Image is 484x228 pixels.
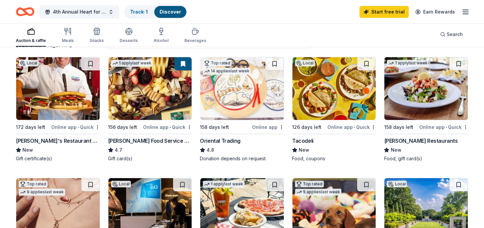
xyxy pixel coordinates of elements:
[19,181,48,187] div: Top rated
[120,25,138,47] button: Desserts
[387,60,428,67] div: 1 apply last week
[446,125,447,130] span: •
[384,123,413,131] div: 158 days left
[124,5,187,19] button: Track· 1Discover
[327,123,376,131] div: Online app Quick
[51,123,100,131] div: Online app Quick
[108,137,192,145] div: [PERSON_NAME] Food Service Store
[384,155,468,162] div: Food, gift card(s)
[384,57,468,120] img: Image for Cameron Mitchell Restaurants
[292,137,314,145] div: Tacodeli
[184,25,206,47] button: Beverages
[292,57,376,162] a: Image for TacodeliLocal126 days leftOnline app•QuickTacodeliNewFood, coupons
[16,25,46,47] button: Auction & raffle
[206,146,214,154] span: 4.8
[419,123,468,131] div: Online app Quick
[435,28,468,41] button: Search
[160,9,181,15] a: Discover
[78,125,79,130] span: •
[120,38,138,43] div: Desserts
[384,137,458,145] div: [PERSON_NAME] Restaurants
[16,38,46,43] div: Auction & raffle
[143,123,192,131] div: Online app Quick
[154,25,168,47] button: Alcohol
[16,137,100,145] div: [PERSON_NAME]'s Restaurant Group
[203,181,244,188] div: 1 apply last week
[292,57,376,120] img: Image for Tacodeli
[53,8,106,16] span: 4th Annual Heart for Others [DEMOGRAPHIC_DATA] Luncheon
[391,146,401,154] span: New
[111,60,153,67] div: 1 apply last week
[40,5,119,19] button: 4th Annual Heart for Others [DEMOGRAPHIC_DATA] Luncheon
[108,123,137,131] div: 156 days left
[111,181,131,187] div: Local
[200,137,241,145] div: Oriental Trading
[22,146,33,154] span: New
[203,68,251,75] div: 14 applies last week
[411,6,459,18] a: Earn Rewards
[62,38,74,43] div: Meals
[130,9,148,15] a: Track· 1
[115,146,122,154] span: 4.7
[252,123,284,131] div: Online app
[354,125,355,130] span: •
[200,155,284,162] div: Donation depends on request
[16,57,100,162] a: Image for Kenny's Restaurant GroupLocal172 days leftOnline app•Quick[PERSON_NAME]'s Restaurant Gr...
[200,123,229,131] div: 158 days left
[295,181,324,187] div: Top rated
[387,181,407,187] div: Local
[169,125,171,130] span: •
[292,123,321,131] div: 126 days left
[16,57,100,120] img: Image for Kenny's Restaurant Group
[384,57,468,162] a: Image for Cameron Mitchell Restaurants1 applylast week158 days leftOnline app•Quick[PERSON_NAME] ...
[108,57,192,162] a: Image for Gordon Food Service Store1 applylast week156 days leftOnline app•Quick[PERSON_NAME] Foo...
[16,155,100,162] div: Gift certificate(s)
[203,60,232,66] div: Top rated
[359,6,409,18] a: Start free trial
[19,189,65,196] div: 9 applies last week
[200,57,284,120] img: Image for Oriental Trading
[108,57,192,120] img: Image for Gordon Food Service Store
[154,38,168,43] div: Alcohol
[295,189,341,196] div: 5 applies last week
[16,123,45,131] div: 172 days left
[299,146,309,154] span: New
[295,60,315,66] div: Local
[108,155,192,162] div: Gift card(s)
[16,4,34,19] a: Home
[90,25,104,47] button: Snacks
[90,38,104,43] div: Snacks
[292,155,376,162] div: Food, coupons
[184,38,206,43] div: Beverages
[62,25,74,47] button: Meals
[200,57,284,162] a: Image for Oriental TradingTop rated14 applieslast week158 days leftOnline appOriental Trading4.8D...
[19,60,39,66] div: Local
[447,30,463,38] span: Search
